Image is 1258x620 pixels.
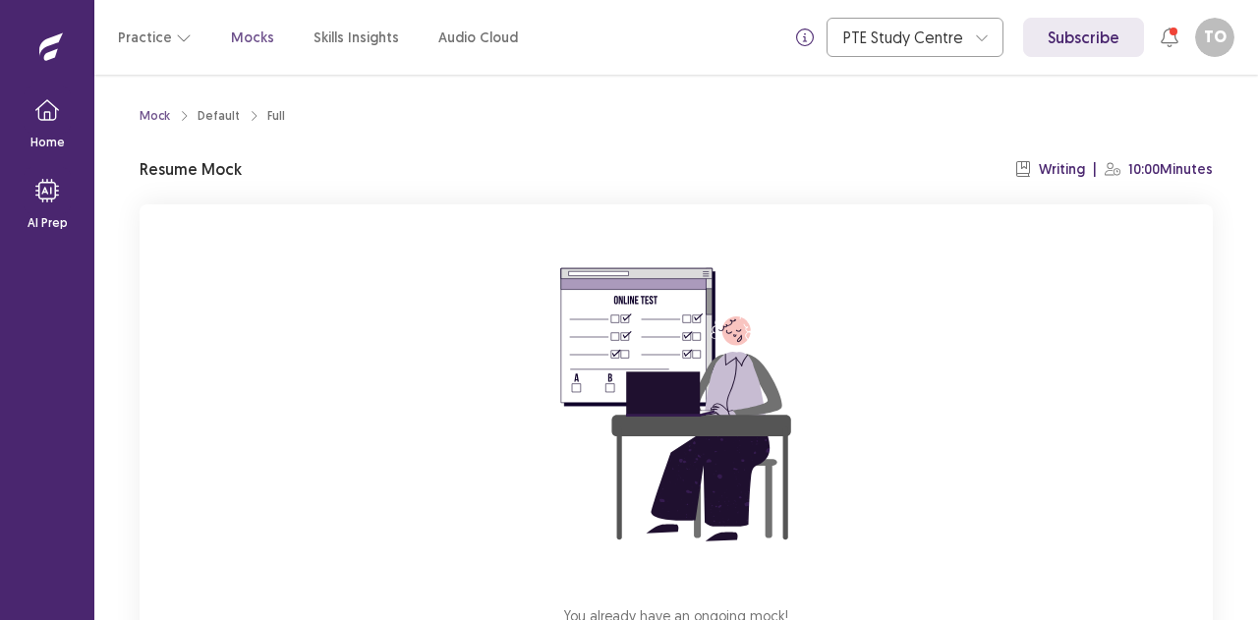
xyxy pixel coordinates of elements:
p: Resume Mock [140,157,242,181]
button: info [787,20,823,55]
nav: breadcrumb [140,107,285,125]
button: Practice [118,20,192,55]
p: 10:00 Minutes [1128,159,1213,180]
a: Mock [140,107,170,125]
button: TO [1195,18,1234,57]
p: AI Prep [28,214,68,232]
img: attend-mock [499,228,853,582]
div: Full [267,107,285,125]
p: | [1093,159,1097,180]
a: Skills Insights [314,28,399,48]
p: Home [30,134,65,151]
div: Default [198,107,240,125]
a: Subscribe [1023,18,1144,57]
div: PTE Study Centre [843,19,965,56]
a: Audio Cloud [438,28,518,48]
a: Mocks [231,28,274,48]
p: Writing [1039,159,1085,180]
